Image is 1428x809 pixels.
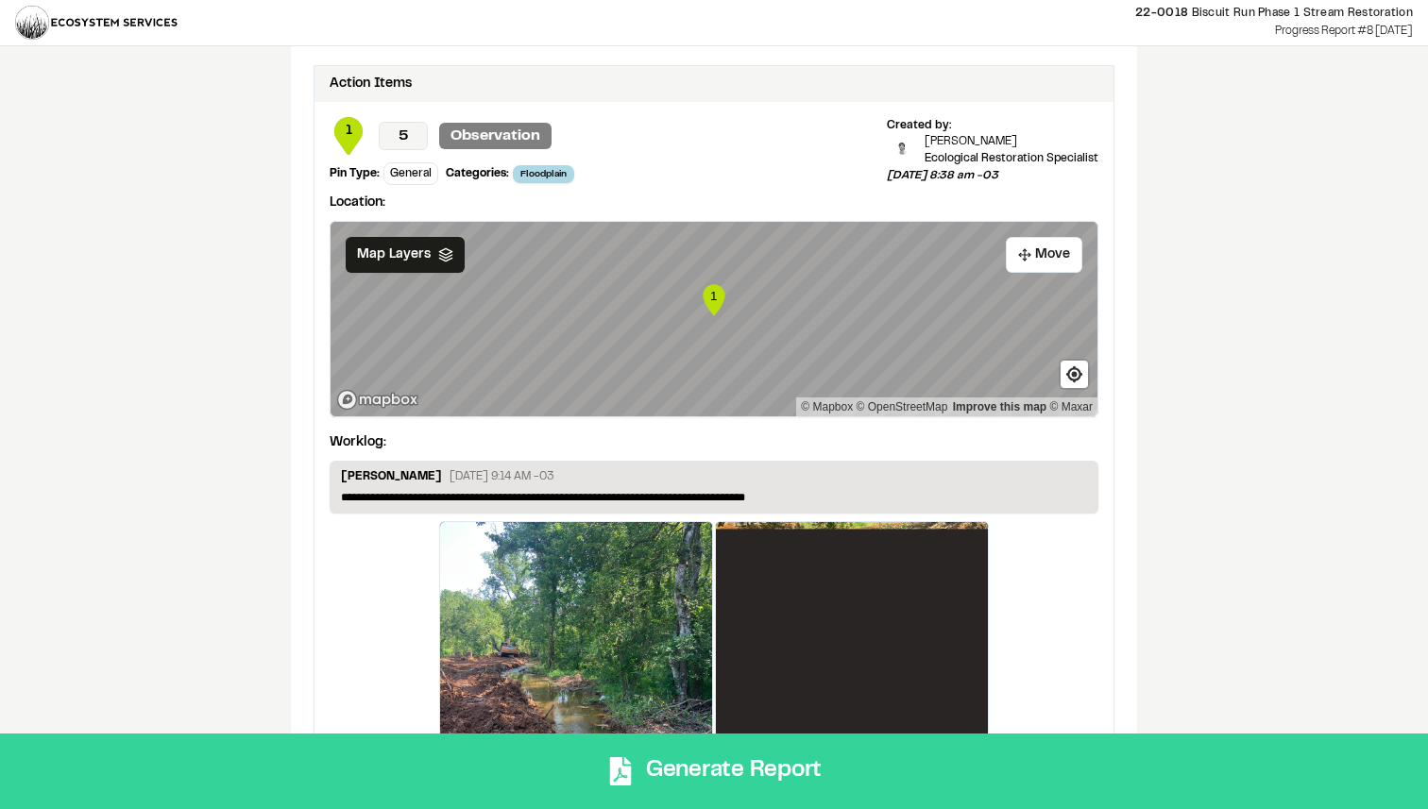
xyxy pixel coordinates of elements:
a: Map feedback [953,400,1046,413]
a: Mapbox logo [336,389,419,411]
a: Maxar [1049,400,1093,413]
button: Find my location [1061,361,1088,388]
p: [DATE] 9:14 AM -03 [450,468,554,485]
div: Action Items [330,74,412,94]
p: Progress Report #8 [DATE] [195,22,1413,41]
span: 22-0018 [1135,8,1188,18]
p: Biscuit Run Phase 1 Stream Restoration [195,5,1413,22]
span: Map Layers [357,244,431,265]
canvas: Map [331,222,1097,416]
div: Map marker [700,281,728,319]
p: Worklog: [330,432,386,453]
p: Ecological Restoration Specialist [925,150,1098,167]
a: Mapbox [801,400,853,413]
div: Created by: [887,117,1098,134]
text: 1 [710,289,717,303]
button: Move [1006,237,1082,273]
p: Location: [330,193,1098,213]
span: 1 [330,121,367,142]
img: download [15,6,179,40]
p: [DATE] 8:38 am -03 [887,167,1098,184]
div: Pin Type: [330,165,380,182]
p: [PERSON_NAME] [925,134,1098,150]
div: Categories: [446,165,509,182]
p: [PERSON_NAME] [341,468,442,489]
div: General [383,162,438,185]
span: Floodplain [513,165,574,183]
p: 5 [379,122,428,150]
p: Observation [439,123,552,149]
a: OpenStreetMap [857,400,948,413]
